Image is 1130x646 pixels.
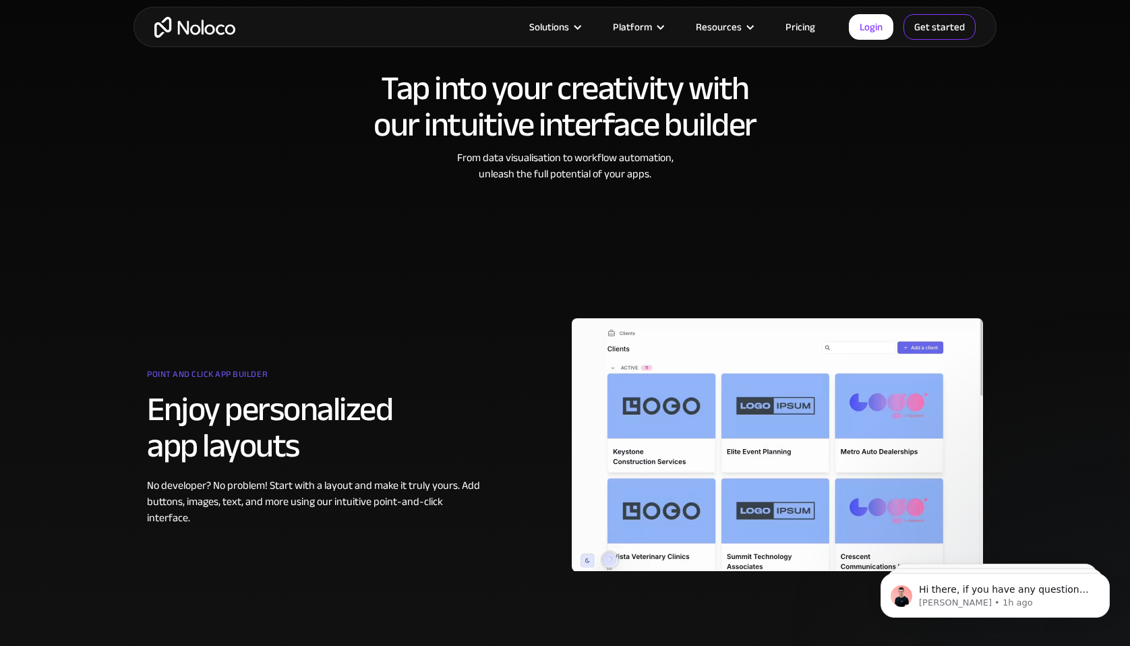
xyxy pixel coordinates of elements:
[154,17,235,38] a: home
[860,545,1130,639] iframe: Intercom notifications message
[147,391,487,464] h2: Enjoy personalized app layouts
[613,18,652,36] div: Platform
[679,18,769,36] div: Resources
[147,150,983,182] div: From data visualisation to workflow automation, unleash the full potential of your apps.
[512,18,596,36] div: Solutions
[903,14,976,40] a: Get started
[596,18,679,36] div: Platform
[147,70,983,143] h2: Tap into your creativity with our intuitive interface builder
[147,364,487,391] div: Point and click app builder
[696,18,742,36] div: Resources
[769,18,832,36] a: Pricing
[529,18,569,36] div: Solutions
[849,14,893,40] a: Login
[147,477,487,526] div: No developer? No problem! Start with a layout and make it truly yours. Add buttons, images, text,...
